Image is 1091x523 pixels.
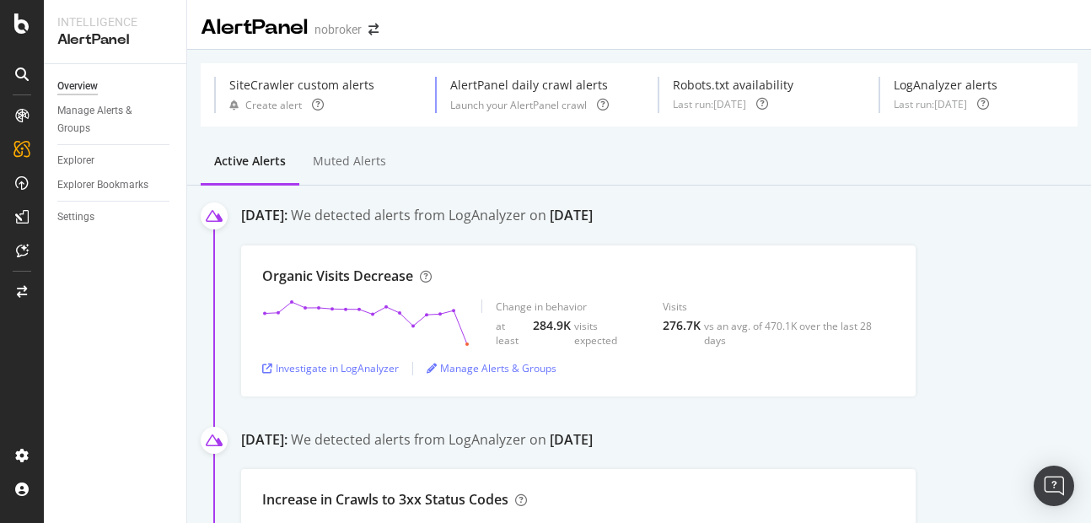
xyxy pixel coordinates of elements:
[57,102,175,137] a: Manage Alerts & Groups
[550,206,593,225] div: [DATE]
[663,299,895,314] div: Visits
[57,30,173,50] div: AlertPanel
[427,355,556,382] button: Manage Alerts & Groups
[291,206,593,229] div: We detected alerts from LogAnalyzer on
[262,490,508,510] div: Increase in Crawls to 3xx Status Codes
[57,78,175,95] a: Overview
[57,208,94,226] div: Settings
[550,430,593,450] div: [DATE]
[894,77,997,94] div: LogAnalyzer alerts
[314,21,362,38] div: nobroker
[201,13,308,42] div: AlertPanel
[291,430,593,453] div: We detected alerts from LogAnalyzer on
[262,267,413,286] div: Organic Visits Decrease
[57,208,175,226] a: Settings
[704,319,895,348] div: vs an avg. of 470.1K over the last 28 days
[57,176,175,194] a: Explorer Bookmarks
[229,77,374,94] div: SiteCrawler custom alerts
[262,355,399,382] button: Investigate in LogAnalyzer
[241,430,288,453] div: [DATE]:
[262,361,399,375] a: Investigate in LogAnalyzer
[450,97,587,113] button: Launch your AlertPanel crawl
[450,98,587,112] div: Launch your AlertPanel crawl
[57,13,173,30] div: Intelligence
[1034,466,1074,506] div: Open Intercom Messenger
[57,176,148,194] div: Explorer Bookmarks
[574,319,642,348] div: visits expected
[663,317,701,334] div: 276.7K
[245,98,302,112] div: Create alert
[57,78,98,95] div: Overview
[673,77,793,94] div: Robots.txt availability
[496,319,529,348] div: at least
[368,24,379,35] div: arrow-right-arrow-left
[450,77,609,94] div: AlertPanel daily crawl alerts
[241,206,288,229] div: [DATE]:
[57,102,159,137] div: Manage Alerts & Groups
[673,97,746,111] div: Last run: [DATE]
[427,361,556,375] a: Manage Alerts & Groups
[496,299,642,314] div: Change in behavior
[57,152,94,170] div: Explorer
[313,153,386,170] div: Muted alerts
[533,317,571,334] div: 284.9K
[894,97,967,111] div: Last run: [DATE]
[57,152,175,170] a: Explorer
[229,97,302,113] button: Create alert
[214,153,286,170] div: Active alerts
